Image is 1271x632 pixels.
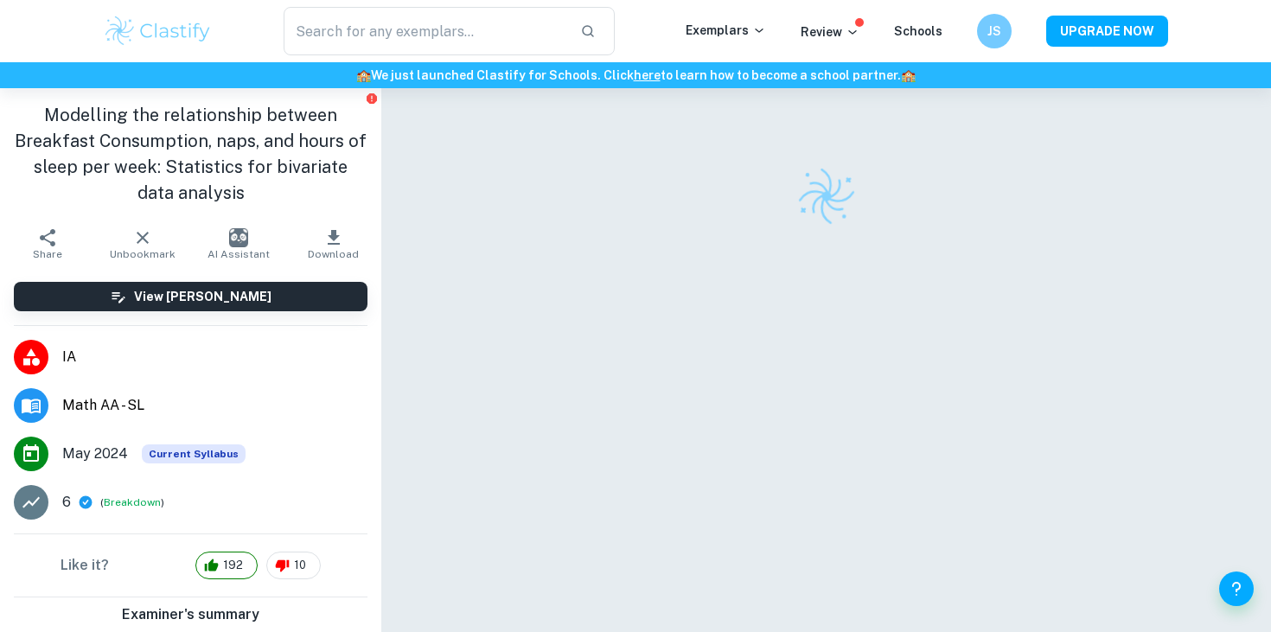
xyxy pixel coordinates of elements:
[286,220,381,268] button: Download
[266,552,321,579] div: 10
[100,495,164,511] span: ( )
[110,248,176,260] span: Unbookmark
[985,22,1005,41] h6: JS
[134,287,271,306] h6: View [PERSON_NAME]
[894,24,942,38] a: Schools
[1219,571,1254,606] button: Help and Feedback
[7,604,374,625] h6: Examiner's summary
[793,163,860,230] img: Clastify logo
[365,92,378,105] button: Report issue
[104,495,161,510] button: Breakdown
[142,444,246,463] div: This exemplar is based on the current syllabus. Feel free to refer to it for inspiration/ideas wh...
[208,248,270,260] span: AI Assistant
[308,248,359,260] span: Download
[284,557,316,574] span: 10
[62,492,71,513] p: 6
[214,557,252,574] span: 192
[634,68,661,82] a: here
[62,395,367,416] span: Math AA - SL
[142,444,246,463] span: Current Syllabus
[229,228,248,247] img: AI Assistant
[901,68,916,82] span: 🏫
[33,248,62,260] span: Share
[62,347,367,367] span: IA
[1046,16,1168,47] button: UPGRADE NOW
[95,220,190,268] button: Unbookmark
[14,102,367,206] h1: Modelling the relationship between Breakfast Consumption, naps, and hours of sleep per week: Stat...
[191,220,286,268] button: AI Assistant
[801,22,859,41] p: Review
[686,21,766,40] p: Exemplars
[103,14,213,48] img: Clastify logo
[977,14,1012,48] button: JS
[284,7,566,55] input: Search for any exemplars...
[356,68,371,82] span: 🏫
[14,282,367,311] button: View [PERSON_NAME]
[3,66,1268,85] h6: We just launched Clastify for Schools. Click to learn how to become a school partner.
[61,555,109,576] h6: Like it?
[62,444,128,464] span: May 2024
[195,552,258,579] div: 192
